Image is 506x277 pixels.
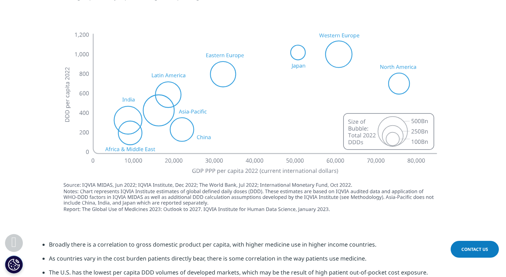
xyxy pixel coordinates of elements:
[49,240,464,254] li: Broadly there is a correlation to gross domestic product per capita, with higher medicine use in ...
[451,241,499,258] a: Contact Us
[5,256,23,273] button: Paramètres des cookies
[461,246,488,252] span: Contact Us
[49,254,464,268] li: As countries vary in the cost burden patients directly bear, there is some correlation in the way...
